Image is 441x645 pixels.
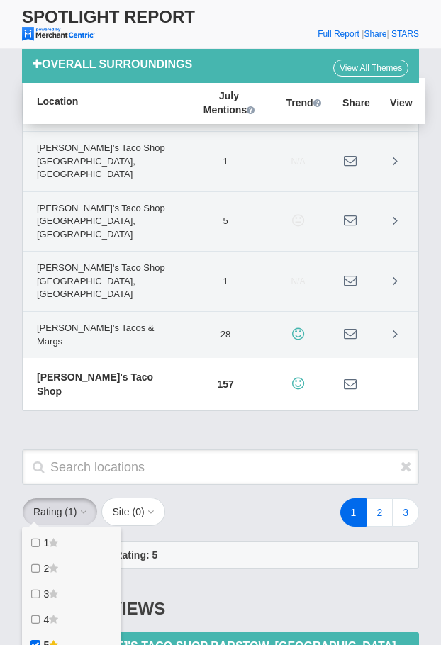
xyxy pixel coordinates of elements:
th: View [377,78,425,124]
span: 4 [44,614,50,625]
span: 3 [44,588,50,600]
span: [PERSON_NAME]'s Taco Shop [GEOGRAPHIC_DATA], [GEOGRAPHIC_DATA] [30,196,177,247]
a: 3 [392,498,419,527]
a: View All Themes [333,60,408,77]
td: [PERSON_NAME]'s Taco Shop [23,359,184,410]
span: [PERSON_NAME]'s Taco Shop [GEOGRAPHIC_DATA], [GEOGRAPHIC_DATA] [30,256,177,307]
button: Site (0) [101,498,165,526]
span: 2 [44,563,50,574]
span: | [386,29,389,39]
div: Overall Surroundings [33,54,333,73]
a: STARS [391,29,419,39]
th: Share [335,78,377,124]
a: 1 [340,498,367,527]
td: 157 [184,359,267,410]
span: 0 [135,506,141,517]
span: [PERSON_NAME]'s Tacos & Margs [30,316,177,354]
th: Location [23,78,186,124]
span: Trend [286,96,320,110]
a: 2 [366,498,393,527]
img: mc-powered-by-logo-103.png [22,27,95,41]
td: 1 [184,252,267,312]
td: 28 [184,312,267,359]
a: Full Report [318,29,359,39]
div: 5-Star Reviews [22,585,419,632]
a: Share [364,29,386,39]
span: [PERSON_NAME]'s Taco Shop [GEOGRAPHIC_DATA], [GEOGRAPHIC_DATA] [30,136,177,187]
span: | [362,29,364,39]
span: July Mentions [203,89,255,117]
span: 1 [44,537,50,549]
span: N/A [291,157,305,167]
button: Rating (1) [22,498,98,526]
td: 5 [184,191,267,252]
td: 1 [184,131,267,191]
div: Rating: 5 [99,542,418,568]
span: N/A [291,276,305,286]
span: 1 [68,506,74,517]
